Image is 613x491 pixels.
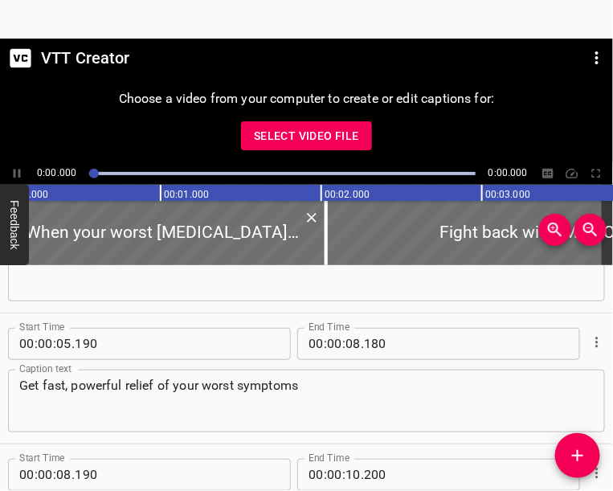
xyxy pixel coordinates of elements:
[35,328,38,360] span: :
[324,328,327,360] span: :
[562,163,582,184] div: Playback Speed
[56,459,72,491] input: 08
[488,167,528,178] span: Video Duration
[345,328,361,360] input: 08
[324,459,327,491] span: :
[539,214,571,246] button: Zoom In
[361,328,364,360] span: .
[485,189,530,200] text: 00:03.000
[19,247,594,293] textarea: Fight back with [MEDICAL_DATA].
[164,189,209,200] text: 00:01.000
[38,459,53,491] input: 00
[56,328,72,360] input: 05
[586,321,605,363] div: Cue Options
[301,207,320,228] div: Delete Cue
[89,172,476,175] div: Play progress
[361,459,364,491] span: .
[327,328,342,360] input: 00
[345,459,361,491] input: 10
[119,89,495,108] p: Choose a video from your computer to create or edit captions for:
[38,328,53,360] input: 00
[19,328,35,360] input: 00
[41,45,578,71] h6: VTT Creator
[19,378,594,423] textarea: Get fast, powerful relief of your worst symptoms
[72,459,75,491] span: .
[37,167,76,178] span: Current Time
[53,328,56,360] span: :
[364,459,511,491] input: 200
[555,433,600,478] button: Add Cue
[254,126,359,146] span: Select Video File
[309,459,324,491] input: 00
[309,328,324,360] input: 00
[72,328,75,360] span: .
[53,459,56,491] span: :
[327,459,342,491] input: 00
[35,459,38,491] span: :
[325,189,370,200] text: 00:02.000
[75,328,222,360] input: 190
[241,121,372,151] button: Select Video File
[586,332,607,353] button: Cue Options
[301,207,322,228] button: Delete
[586,463,607,484] button: Cue Options
[586,163,607,184] div: Toggle Full Screen
[574,214,607,246] button: Zoom Out
[19,459,35,491] input: 00
[75,459,222,491] input: 190
[342,459,345,491] span: :
[342,328,345,360] span: :
[364,328,511,360] input: 180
